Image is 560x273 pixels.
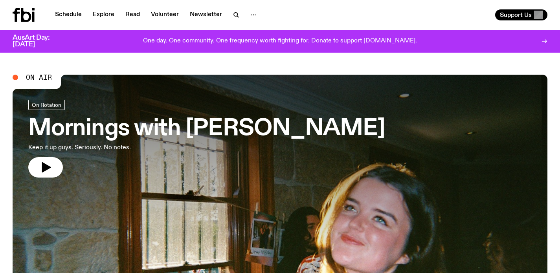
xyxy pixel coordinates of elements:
a: Newsletter [185,9,227,20]
p: Keep it up guys. Seriously. No notes. [28,143,230,152]
a: Read [121,9,145,20]
span: Support Us [500,11,532,18]
p: One day. One community. One frequency worth fighting for. Donate to support [DOMAIN_NAME]. [143,38,417,45]
h3: Mornings with [PERSON_NAME] [28,118,385,140]
h3: AusArt Day: [DATE] [13,35,63,48]
a: On Rotation [28,100,65,110]
button: Support Us [495,9,547,20]
a: Volunteer [146,9,184,20]
a: Explore [88,9,119,20]
span: On Rotation [32,102,61,108]
span: On Air [26,74,52,81]
a: Mornings with [PERSON_NAME]Keep it up guys. Seriously. No notes. [28,100,385,178]
a: Schedule [50,9,86,20]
